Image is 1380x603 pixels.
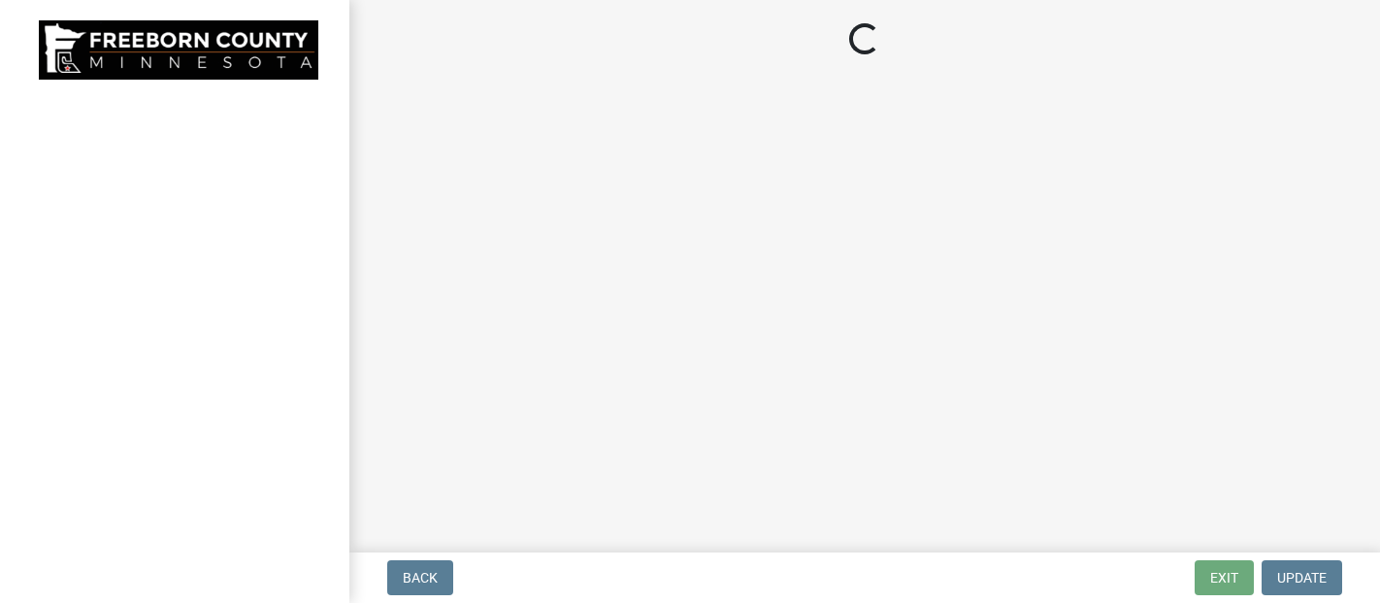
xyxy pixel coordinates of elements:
[387,560,453,595] button: Back
[1277,570,1327,586] span: Update
[1195,560,1254,595] button: Exit
[39,20,318,80] img: Freeborn County, Minnesota
[403,570,438,586] span: Back
[1262,560,1342,595] button: Update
